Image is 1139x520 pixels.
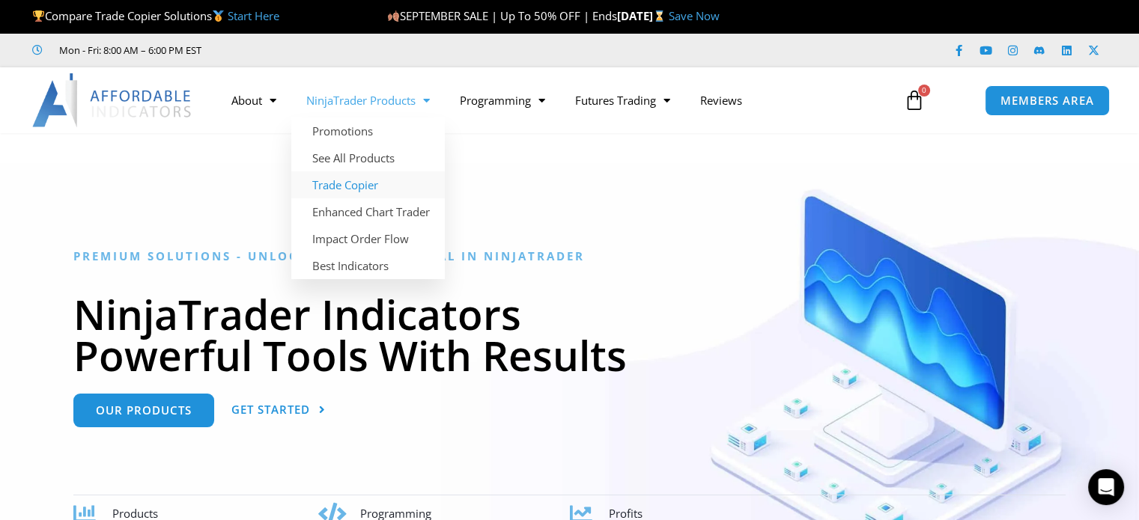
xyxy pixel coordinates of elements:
[291,117,445,144] a: Promotions
[387,8,617,23] span: SEPTEMBER SALE | Up To 50% OFF | Ends
[231,394,326,427] a: Get Started
[55,41,201,59] span: Mon - Fri: 8:00 AM – 6:00 PM EST
[291,117,445,279] ul: NinjaTrader Products
[918,85,930,97] span: 0
[73,394,214,427] a: Our Products
[881,79,947,122] a: 0
[291,171,445,198] a: Trade Copier
[216,83,291,117] a: About
[669,8,720,23] a: Save Now
[291,198,445,225] a: Enhanced Chart Trader
[33,10,44,22] img: 🏆
[291,252,445,279] a: Best Indicators
[617,8,669,23] strong: [DATE]
[73,249,1066,263] h6: Premium Solutions - Unlocking the Potential in NinjaTrader
[388,10,399,22] img: 🍂
[231,404,310,415] span: Get Started
[1000,95,1094,106] span: MEMBERS AREA
[96,405,192,416] span: Our Products
[985,85,1110,116] a: MEMBERS AREA
[32,73,193,127] img: LogoAI | Affordable Indicators – NinjaTrader
[228,8,279,23] a: Start Here
[222,43,447,58] iframe: Customer reviews powered by Trustpilot
[291,144,445,171] a: See All Products
[654,10,665,22] img: ⌛
[32,8,279,23] span: Compare Trade Copier Solutions
[685,83,757,117] a: Reviews
[213,10,224,22] img: 🥇
[291,83,445,117] a: NinjaTrader Products
[445,83,560,117] a: Programming
[291,225,445,252] a: Impact Order Flow
[1088,469,1124,505] div: Open Intercom Messenger
[73,293,1066,376] h1: NinjaTrader Indicators Powerful Tools With Results
[560,83,685,117] a: Futures Trading
[216,83,889,117] nav: Menu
